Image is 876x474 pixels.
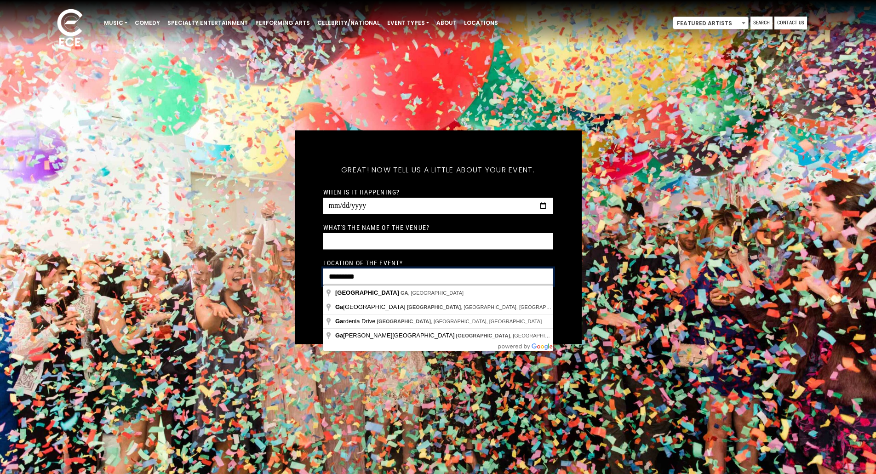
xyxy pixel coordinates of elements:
[377,319,542,324] span: , [GEOGRAPHIC_DATA], [GEOGRAPHIC_DATA]
[323,223,429,231] label: What's the name of the venue?
[100,15,131,31] a: Music
[407,304,461,310] span: [GEOGRAPHIC_DATA]
[335,332,343,339] span: Ga
[47,6,93,51] img: ece_new_logo_whitev2-1.png
[252,15,314,31] a: Performing Arts
[377,319,431,324] span: [GEOGRAPHIC_DATA]
[323,188,400,196] label: When is it happening?
[314,15,384,31] a: Celebrity/National
[335,318,377,325] span: rdenia Drive
[774,17,807,29] a: Contact Us
[401,290,408,296] span: GA
[750,17,773,29] a: Search
[401,290,464,296] span: , [GEOGRAPHIC_DATA]
[335,303,407,310] span: [GEOGRAPHIC_DATA]
[460,15,502,31] a: Locations
[433,15,460,31] a: About
[673,17,748,30] span: Featured Artists
[384,15,433,31] a: Event Types
[335,303,343,310] span: Ga
[323,153,553,186] h5: Great! Now tell us a little about your event.
[164,15,252,31] a: Specialty Entertainment
[335,332,456,339] span: [PERSON_NAME][GEOGRAPHIC_DATA]
[131,15,164,31] a: Comedy
[335,318,343,325] span: Ga
[456,333,621,338] span: , [GEOGRAPHIC_DATA], [GEOGRAPHIC_DATA]
[335,289,399,296] span: [GEOGRAPHIC_DATA]
[323,258,403,267] label: Location of the event
[456,333,510,338] span: [GEOGRAPHIC_DATA]
[407,304,572,310] span: , [GEOGRAPHIC_DATA], [GEOGRAPHIC_DATA]
[673,17,749,29] span: Featured Artists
